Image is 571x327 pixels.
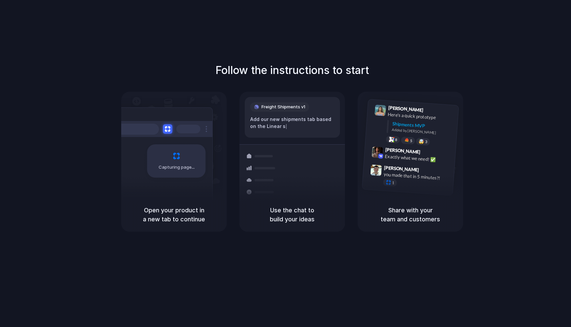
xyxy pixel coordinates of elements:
span: [PERSON_NAME] [388,104,423,114]
h5: Open your product in a new tab to continue [129,206,219,224]
div: Exactly what we need! ✅ [385,153,451,164]
span: [PERSON_NAME] [385,146,420,156]
h1: Follow the instructions to start [215,62,369,78]
span: Freight Shipments v1 [261,104,305,110]
span: 5 [410,139,412,143]
span: Capturing page [159,164,196,171]
span: 9:41 AM [425,107,439,115]
div: Here's a quick prototype [388,111,454,122]
span: 9:47 AM [421,167,435,175]
div: you made that in 5 minutes?! [383,171,450,182]
h5: Use the chat to build your ideas [247,206,337,224]
div: Shipments MVP [392,120,454,131]
span: [PERSON_NAME] [384,164,419,174]
div: Added by [PERSON_NAME] [392,127,453,137]
span: 1 [392,181,394,185]
span: 8 [395,138,397,142]
span: 9:42 AM [422,149,436,157]
div: 🤯 [419,139,424,144]
span: | [285,124,287,129]
h5: Share with your team and customers [366,206,455,224]
span: 3 [425,140,427,144]
div: Add our new shipments tab based on the Linear s [250,116,335,130]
